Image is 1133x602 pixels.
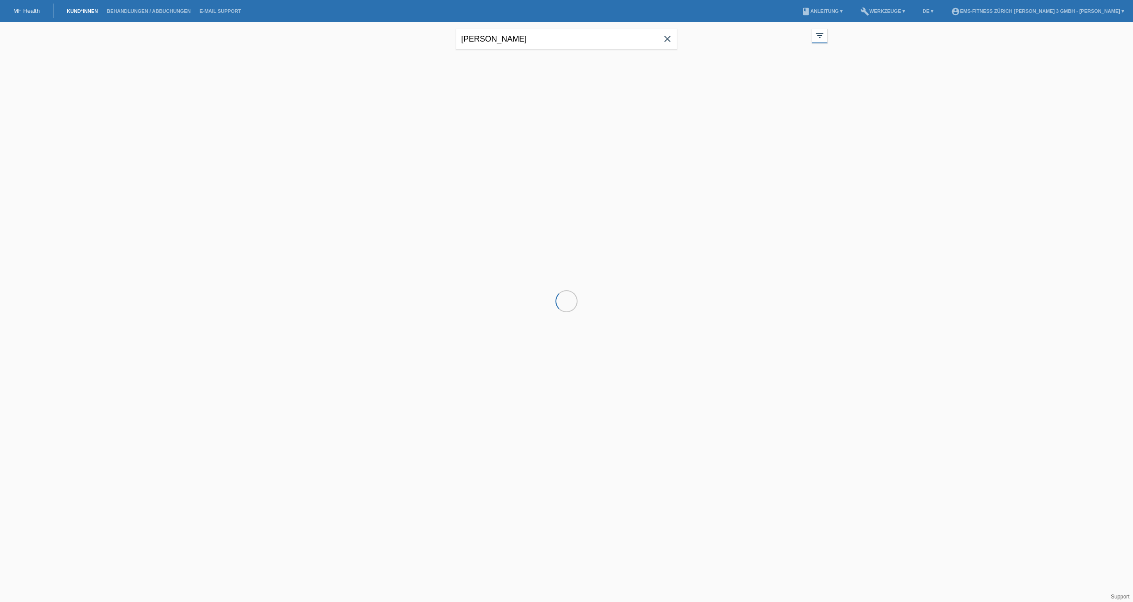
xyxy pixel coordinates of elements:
input: Suche... [456,29,677,50]
a: account_circleEMS-Fitness Zürich [PERSON_NAME] 3 GmbH - [PERSON_NAME] ▾ [947,8,1129,14]
a: bookAnleitung ▾ [797,8,847,14]
a: DE ▾ [918,8,938,14]
i: close [662,34,673,44]
a: E-Mail Support [195,8,246,14]
i: account_circle [951,7,960,16]
a: MF Health [13,8,40,14]
i: build [860,7,869,16]
a: Kund*innen [62,8,102,14]
a: buildWerkzeuge ▾ [856,8,909,14]
i: filter_list [815,31,825,40]
i: book [802,7,810,16]
a: Support [1111,594,1129,600]
a: Behandlungen / Abbuchungen [102,8,195,14]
